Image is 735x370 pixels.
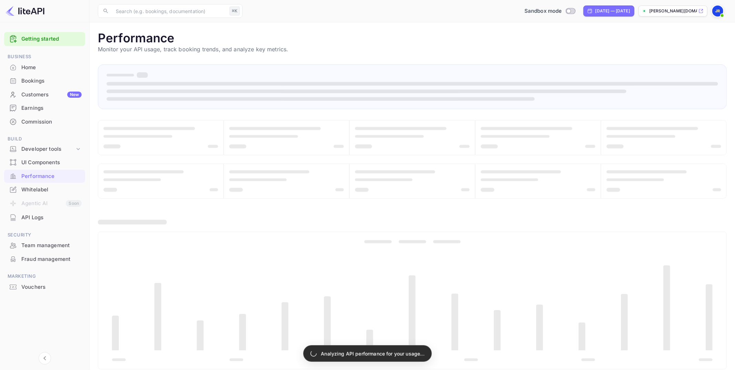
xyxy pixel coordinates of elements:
p: Analyzing API performance for your usage... [321,350,424,357]
a: Getting started [21,35,82,43]
div: Click to change the date range period [583,6,634,17]
div: Performance [21,172,82,180]
p: [PERSON_NAME][DOMAIN_NAME]... [649,8,697,14]
a: UI Components [4,156,85,169]
div: Vouchers [21,283,82,291]
div: Bookings [21,77,82,85]
div: Whitelabel [4,183,85,197]
div: CustomersNew [4,88,85,102]
div: Commission [4,115,85,129]
a: Commission [4,115,85,128]
a: API Logs [4,211,85,224]
div: UI Components [21,159,82,167]
div: Commission [21,118,82,126]
span: Security [4,231,85,239]
a: Whitelabel [4,183,85,196]
div: ⌘K [229,7,240,15]
p: Monitor your API usage, track booking trends, and analyze key metrics. [98,45,727,53]
div: Getting started [4,32,85,46]
div: [DATE] — [DATE] [595,8,630,14]
a: Earnings [4,102,85,114]
div: UI Components [4,156,85,169]
div: Earnings [21,104,82,112]
a: CustomersNew [4,88,85,101]
img: John Richards [712,6,723,17]
img: LiteAPI logo [6,6,44,17]
button: Collapse navigation [39,352,51,364]
div: Developer tools [4,143,85,155]
div: Fraud management [21,255,82,263]
div: New [67,92,82,98]
span: Build [4,135,85,143]
div: API Logs [21,214,82,222]
a: Vouchers [4,281,85,293]
div: Developer tools [21,145,75,153]
div: Team management [4,239,85,252]
div: Home [21,64,82,72]
div: Switch to Production mode [522,7,578,15]
div: Earnings [4,102,85,115]
a: Performance [4,170,85,182]
div: Customers [21,91,82,99]
h1: Performance [98,31,727,45]
div: Whitelabel [21,186,82,194]
div: Bookings [4,74,85,88]
span: Sandbox mode [524,7,562,15]
div: Team management [21,242,82,250]
span: Marketing [4,273,85,280]
a: Fraud management [4,253,85,265]
a: Home [4,61,85,74]
a: Team management [4,239,85,252]
a: Bookings [4,74,85,87]
input: Search (e.g. bookings, documentation) [112,4,227,18]
div: API Logs [4,211,85,224]
span: Business [4,53,85,61]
